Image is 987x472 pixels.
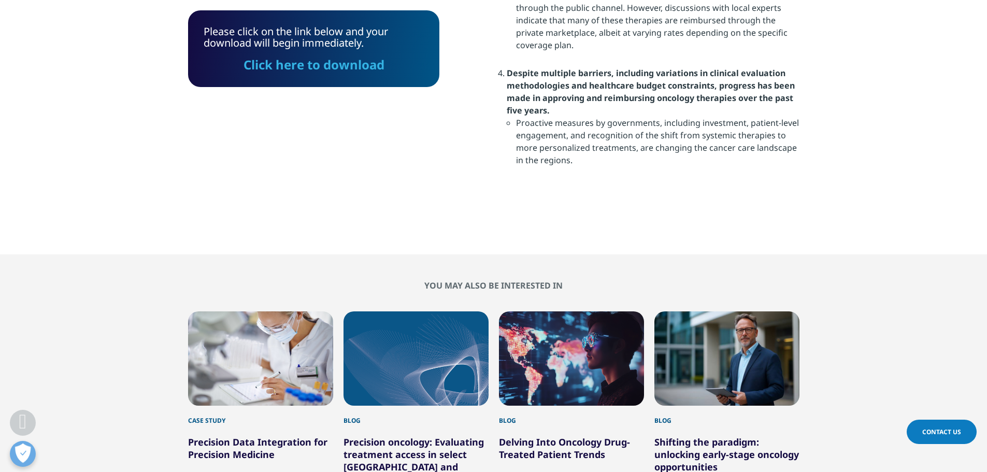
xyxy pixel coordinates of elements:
[188,280,799,291] h2: You may also be interested in
[499,406,644,425] div: Blog
[10,441,36,467] button: Präferenzen öffnen
[922,427,961,436] span: Contact Us
[188,406,333,425] div: Case Study
[344,406,489,425] div: Blog
[188,436,327,461] a: Precision Data Integration for Precision Medicine
[907,420,977,444] a: Contact Us
[244,56,384,73] a: Click here to download
[507,67,795,116] strong: Despite multiple barriers, including variations in clinical evaluation methodologies and healthca...
[499,436,630,461] a: Delving Into Oncology Drug-Treated Patient Trends
[204,26,424,71] div: Please click on the link below and your download will begin immediately.
[654,406,799,425] div: Blog
[516,117,799,174] li: Proactive measures by governments, including investment, patient-level engagement, and recognitio...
